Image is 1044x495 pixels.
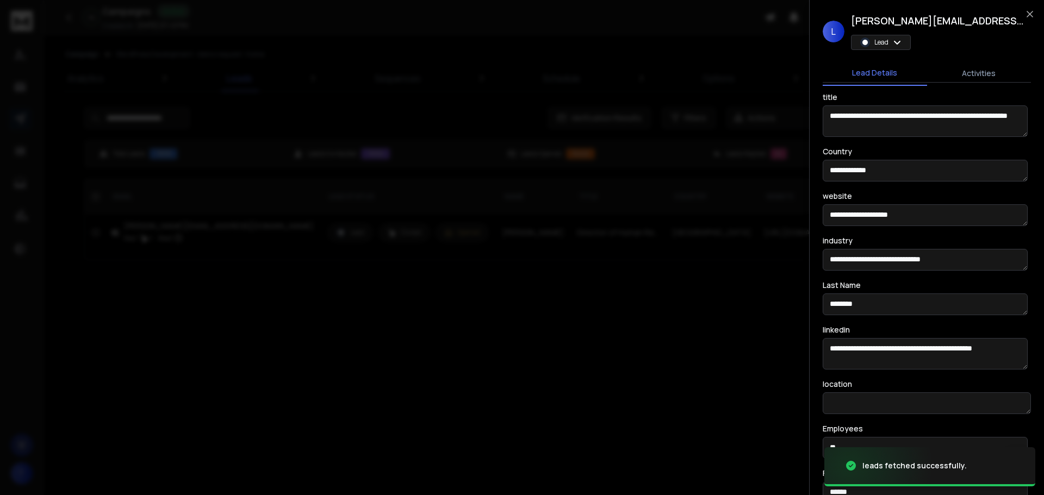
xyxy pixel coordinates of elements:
[823,281,861,289] label: Last Name
[823,326,850,334] label: linkedin
[823,93,837,101] label: title
[874,38,888,47] p: Lead
[927,61,1031,85] button: Activities
[823,21,844,42] span: L
[823,380,852,388] label: location
[823,237,853,245] label: industry
[823,192,852,200] label: website
[823,148,852,155] label: Country
[851,13,1025,28] h1: [PERSON_NAME][EMAIL_ADDRESS][DOMAIN_NAME]
[823,61,927,86] button: Lead Details
[823,425,863,433] label: Employees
